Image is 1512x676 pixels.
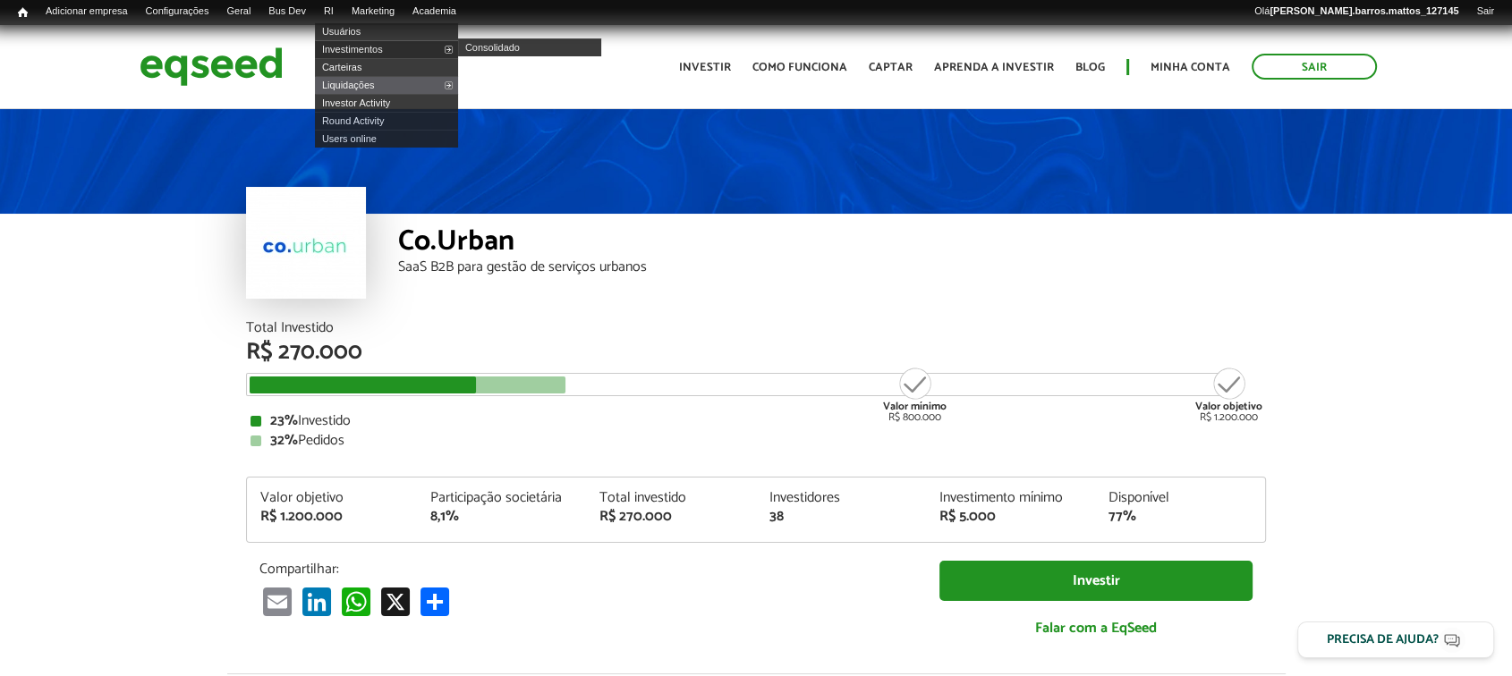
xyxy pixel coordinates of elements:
[260,491,403,505] div: Valor objetivo
[417,587,453,616] a: Compartilhar
[246,321,1266,335] div: Total Investido
[378,587,413,616] a: X
[398,227,1266,260] div: Co.Urban
[338,587,374,616] a: WhatsApp
[259,561,913,578] p: Compartilhar:
[259,4,315,19] a: Bus Dev
[1075,62,1105,73] a: Blog
[1245,4,1467,19] a: Olá[PERSON_NAME].barros.mattos_127145
[769,491,913,505] div: Investidores
[1109,510,1252,524] div: 77%
[752,62,847,73] a: Como funciona
[315,22,458,40] a: Usuários
[934,62,1054,73] a: Aprenda a investir
[140,43,283,90] img: EqSeed
[599,491,743,505] div: Total investido
[939,491,1083,505] div: Investimento mínimo
[251,414,1261,428] div: Investido
[217,4,259,19] a: Geral
[430,510,573,524] div: 8,1%
[270,409,298,433] strong: 23%
[869,62,913,73] a: Captar
[18,6,28,19] span: Início
[1151,62,1230,73] a: Minha conta
[430,491,573,505] div: Participação societária
[769,510,913,524] div: 38
[679,62,731,73] a: Investir
[1252,54,1377,80] a: Sair
[315,4,343,19] a: RI
[246,341,1266,364] div: R$ 270.000
[1270,5,1458,16] strong: [PERSON_NAME].barros.mattos_127145
[599,510,743,524] div: R$ 270.000
[259,587,295,616] a: Email
[270,428,298,452] strong: 32%
[343,4,403,19] a: Marketing
[1195,398,1262,415] strong: Valor objetivo
[1109,491,1252,505] div: Disponível
[9,4,37,21] a: Início
[403,4,465,19] a: Academia
[939,510,1083,524] div: R$ 5.000
[939,610,1253,646] a: Falar com a EqSeed
[881,366,948,423] div: R$ 800.000
[251,434,1261,448] div: Pedidos
[1195,366,1262,423] div: R$ 1.200.000
[398,260,1266,275] div: SaaS B2B para gestão de serviços urbanos
[883,398,947,415] strong: Valor mínimo
[299,587,335,616] a: LinkedIn
[137,4,218,19] a: Configurações
[37,4,137,19] a: Adicionar empresa
[939,561,1253,601] a: Investir
[260,510,403,524] div: R$ 1.200.000
[1467,4,1503,19] a: Sair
